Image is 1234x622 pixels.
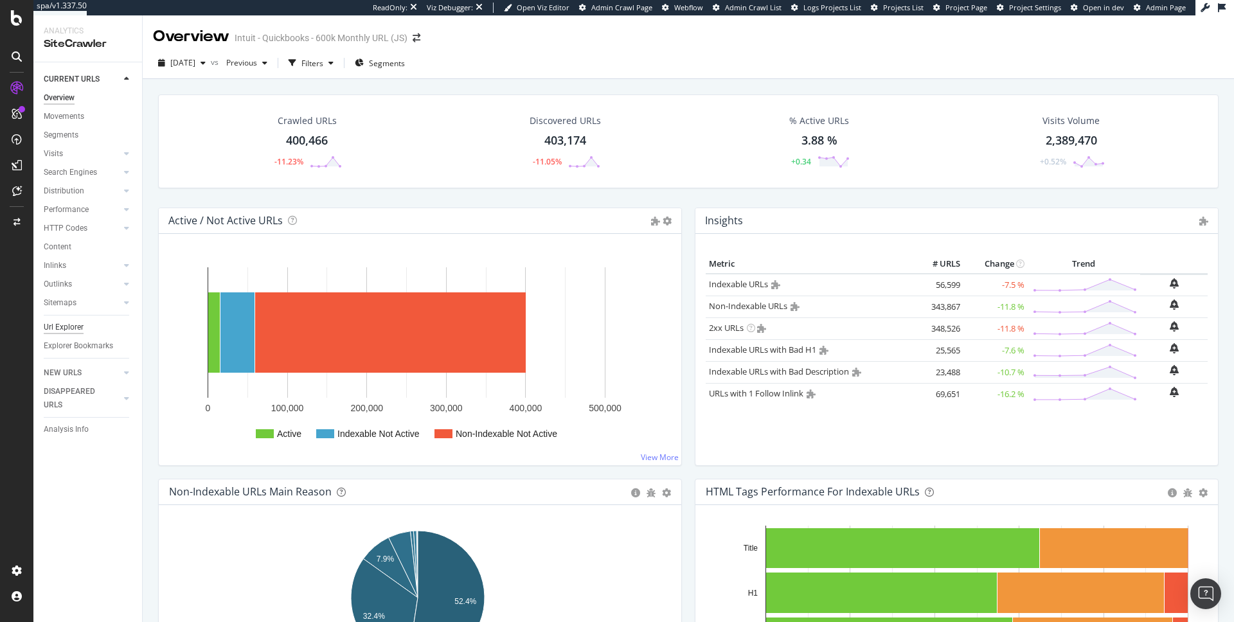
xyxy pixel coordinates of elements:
a: Open Viz Editor [504,3,569,13]
h4: Active / Not Active URLs [168,212,283,229]
td: -11.8 % [963,317,1028,339]
div: ReadOnly: [373,3,407,13]
a: Open in dev [1071,3,1124,13]
div: 400,466 [286,132,328,149]
th: Trend [1028,254,1140,274]
span: Open in dev [1083,3,1124,12]
div: Intuit - Quickbooks - 600k Monthly URL (JS) [235,31,407,44]
text: Active [277,429,301,439]
i: Admin [771,280,780,289]
i: Admin [819,346,828,355]
div: HTTP Codes [44,222,87,235]
div: bug [647,488,656,497]
div: HTML Tags Performance for Indexable URLs [706,485,920,498]
i: Admin [791,302,800,311]
span: Admin Crawl List [725,3,782,12]
a: DISAPPEARED URLS [44,385,120,412]
text: 32.4% [363,612,385,621]
text: Indexable Not Active [337,429,420,439]
span: Logs Projects List [803,3,861,12]
a: Logs Projects List [791,3,861,13]
div: arrow-right-arrow-left [413,33,420,42]
a: URLs with 1 Follow Inlink [709,387,803,399]
div: Non-Indexable URLs Main Reason [169,485,332,498]
div: Url Explorer [44,321,84,334]
a: Explorer Bookmarks [44,339,133,353]
div: Crawled URLs [278,114,337,127]
div: Sitemaps [44,296,76,310]
div: NEW URLS [44,366,82,380]
a: Projects List [871,3,924,13]
i: Admin [757,324,766,333]
h4: Insights [705,212,743,229]
text: 500,000 [589,403,621,413]
a: Indexable URLs with Bad H1 [709,344,816,355]
text: Title [744,544,758,553]
span: vs [211,57,221,67]
div: Distribution [44,184,84,198]
a: Movements [44,110,133,123]
td: 348,526 [912,317,963,339]
a: Content [44,240,133,254]
div: 3.88 % [801,132,837,149]
td: 56,599 [912,274,963,296]
span: Project Settings [1009,3,1061,12]
a: Admin Page [1134,3,1186,13]
div: +0.34 [791,156,811,167]
text: 0 [206,403,211,413]
text: 7.9% [377,555,395,564]
span: Admin Page [1146,3,1186,12]
button: Previous [221,53,273,73]
a: Sitemaps [44,296,120,310]
a: View More [641,452,679,463]
svg: A chart. [169,254,666,455]
span: Project Page [945,3,987,12]
td: 23,488 [912,361,963,383]
a: Search Engines [44,166,120,179]
td: -11.8 % [963,296,1028,317]
div: Overview [44,91,75,105]
span: Open Viz Editor [517,3,569,12]
div: circle-info [631,488,640,497]
div: circle-info [1168,488,1177,497]
div: -11.05% [533,156,562,167]
div: Open Intercom Messenger [1190,578,1221,609]
div: Visits [44,147,63,161]
div: bell-plus [1170,299,1179,310]
div: Explorer Bookmarks [44,339,113,353]
div: gear [662,488,671,497]
i: Options [663,217,672,226]
div: Viz Debugger: [427,3,473,13]
div: 403,174 [544,132,586,149]
text: 52.4% [454,597,476,606]
a: Inlinks [44,259,120,272]
text: 200,000 [350,403,383,413]
div: Analysis Info [44,423,89,436]
div: Discovered URLs [530,114,601,127]
div: Movements [44,110,84,123]
div: Visits Volume [1042,114,1100,127]
button: Segments [350,53,410,73]
i: Admin [1199,217,1208,226]
div: Analytics [44,26,132,37]
a: Outlinks [44,278,120,291]
th: # URLS [912,254,963,274]
a: NEW URLS [44,366,120,380]
a: Project Page [933,3,987,13]
a: Analysis Info [44,423,133,436]
div: gear [1199,488,1208,497]
text: Non-Indexable Not Active [456,429,557,439]
a: Admin Crawl List [713,3,782,13]
div: bell-plus [1170,321,1179,332]
div: bell-plus [1170,278,1179,289]
th: Metric [706,254,912,274]
span: 2025 Sep. 26th [170,57,195,68]
span: Webflow [674,3,703,12]
span: Projects List [883,3,924,12]
div: Content [44,240,71,254]
div: Performance [44,203,89,217]
td: -10.7 % [963,361,1028,383]
div: % Active URLs [789,114,849,127]
div: 2,389,470 [1046,132,1097,149]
